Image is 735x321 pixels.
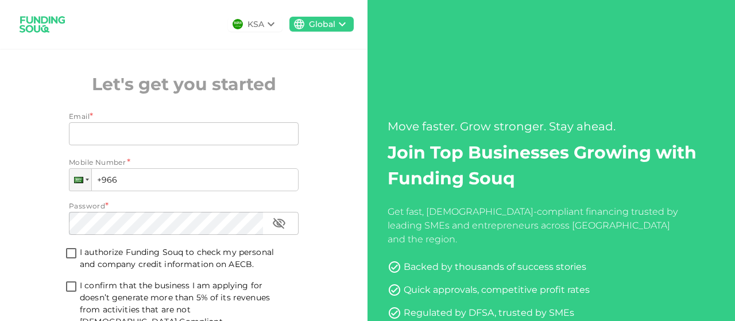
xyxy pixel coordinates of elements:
[69,71,299,97] h2: Let's get you started
[388,205,682,246] div: Get fast, [DEMOGRAPHIC_DATA]-compliant financing trusted by leading SMEs and entrepreneurs across...
[14,9,71,40] img: logo
[63,280,80,295] span: shariahTandCAccepted
[404,306,574,320] div: Regulated by DFSA, trusted by SMEs
[69,112,90,121] span: Email
[69,168,299,191] input: 1 (702) 123-4567
[388,140,715,191] h2: Join Top Businesses Growing with Funding Souq
[309,18,335,30] div: Global
[247,18,264,30] div: KSA
[69,122,286,145] input: email
[69,212,263,235] input: password
[63,246,80,262] span: termsConditionsForInvestmentsAccepted
[69,202,105,210] span: Password
[69,157,126,168] span: Mobile Number
[80,247,274,269] span: I authorize Funding Souq to check my personal and company credit information on AECB.
[404,260,586,274] div: Backed by thousands of success stories
[388,118,715,135] div: Move faster. Grow stronger. Stay ahead.
[233,19,243,29] img: flag-sa.b9a346574cdc8950dd34b50780441f57.svg
[69,169,91,191] div: Saudi Arabia: + 966
[404,283,590,297] div: Quick approvals, competitive profit rates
